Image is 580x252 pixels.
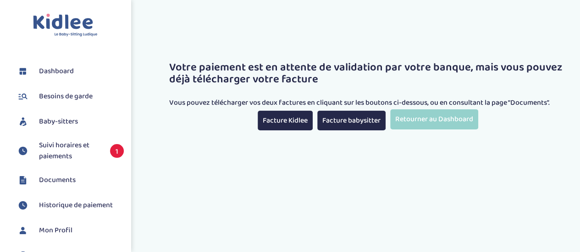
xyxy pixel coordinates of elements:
a: Historique de paiement [16,198,124,212]
img: suivihoraire.svg [16,144,30,158]
a: Facture babysitter [317,111,386,130]
span: Mon Profil [39,225,72,236]
img: profil.svg [16,224,30,237]
span: Besoins de garde [39,91,93,102]
a: Facture Kidlee [258,111,313,130]
a: Besoins de garde [16,90,124,103]
img: suivihoraire.svg [16,198,30,212]
a: Retourner au Dashboard [390,109,478,129]
span: Baby-sitters [39,116,78,127]
span: Documents [39,175,76,186]
span: Dashboard [39,66,74,77]
img: besoin.svg [16,90,30,103]
span: Suivi horaires et paiements [39,140,101,162]
a: Suivi horaires et paiements 1 [16,140,124,162]
a: Documents [16,173,124,187]
span: Historique de paiement [39,200,113,211]
img: logo.svg [33,14,98,37]
img: dashboard.svg [16,64,30,78]
img: babysitters.svg [16,115,30,129]
img: documents.svg [16,173,30,187]
a: Mon Profil [16,224,124,237]
a: Baby-sitters [16,115,124,129]
span: 1 [110,144,124,158]
p: Vous pouvez télécharger vos deux factures en cliquant sur les boutons ci-dessous, ou en consultan... [169,97,566,108]
a: Dashboard [16,64,124,78]
h3: Votre paiement est en attente de validation par votre banque, mais vous pouvez déjà télécharger v... [169,62,566,86]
